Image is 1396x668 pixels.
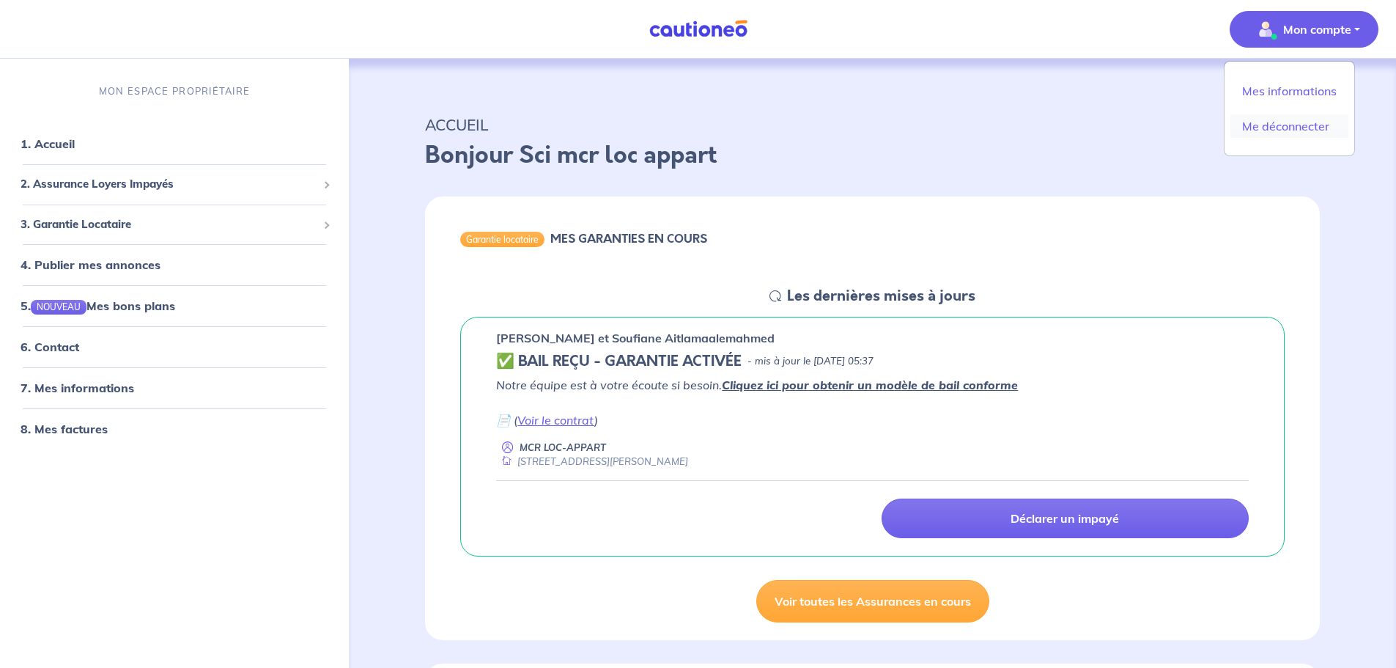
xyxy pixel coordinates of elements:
div: 6. Contact [6,332,343,361]
div: 4. Publier mes annonces [6,250,343,279]
img: Cautioneo [643,20,753,38]
h6: MES GARANTIES EN COURS [550,232,707,246]
div: 8. Mes factures [6,414,343,444]
div: state: CONTRACT-VALIDATED, Context: IN-LANDLORD,IS-GL-CAUTION-IN-LANDLORD [496,353,1249,370]
div: 7. Mes informations [6,373,343,403]
img: illu_account_valid_menu.svg [1254,18,1277,41]
em: Notre équipe est à votre écoute si besoin. [496,378,1018,392]
a: 7. Mes informations [21,381,134,395]
div: 3. Garantie Locataire [6,210,343,239]
a: 6. Contact [21,339,79,354]
button: illu_account_valid_menu.svgMon compte [1230,11,1378,48]
em: 📄 ( ) [496,413,598,427]
p: Bonjour Sci mcr loc appart [425,138,1320,173]
div: Garantie locataire [460,232,544,246]
p: [PERSON_NAME] et Soufiane Aitlamaalemahmed [496,329,775,347]
a: Cliquez ici pour obtenir un modèle de bail conforme [722,378,1018,392]
a: 5.NOUVEAUMes bons plans [21,298,175,313]
div: [STREET_ADDRESS][PERSON_NAME] [496,455,688,469]
a: 1. Accueil [21,136,75,151]
a: 4. Publier mes annonces [21,257,160,272]
div: 1. Accueil [6,129,343,158]
p: Déclarer un impayé [1011,511,1119,526]
h5: ✅ BAIL REÇU - GARANTIE ACTIVÉE [496,353,742,370]
a: Voir le contrat [517,413,594,427]
a: Mes informations [1230,79,1348,103]
div: 2. Assurance Loyers Impayés [6,170,343,199]
span: 3. Garantie Locataire [21,216,317,233]
a: 8. Mes factures [21,422,108,436]
span: 2. Assurance Loyers Impayés [21,176,317,193]
p: - mis à jour le [DATE] 05:37 [747,354,874,369]
div: 5.NOUVEAUMes bons plans [6,291,343,320]
p: ACCUEIL [425,111,1320,138]
a: Voir toutes les Assurances en cours [756,580,989,623]
a: Me déconnecter [1230,114,1348,138]
a: Déclarer un impayé [882,499,1249,538]
p: MCR LOC-APPART [520,441,606,455]
h5: Les dernières mises à jours [787,287,975,305]
p: Mon compte [1283,21,1351,38]
p: MON ESPACE PROPRIÉTAIRE [99,84,250,98]
div: illu_account_valid_menu.svgMon compte [1224,61,1355,156]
